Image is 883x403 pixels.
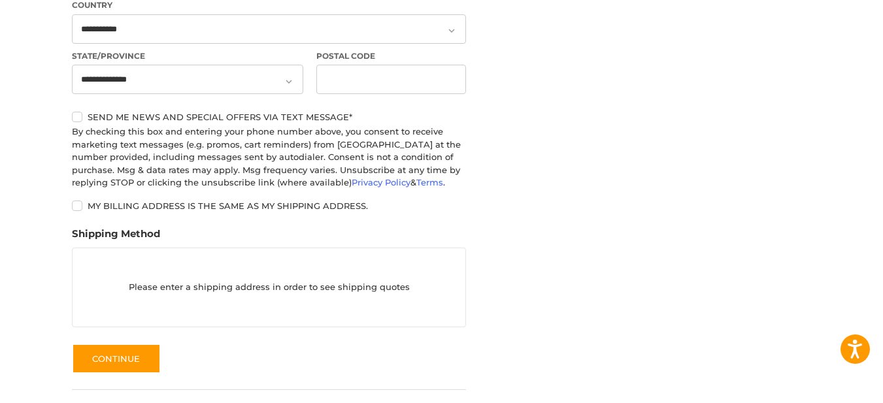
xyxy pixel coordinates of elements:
[72,227,160,248] legend: Shipping Method
[352,177,410,187] a: Privacy Policy
[72,201,466,211] label: My billing address is the same as my shipping address.
[72,112,466,122] label: Send me news and special offers via text message*
[775,368,883,403] iframe: Google Customer Reviews
[72,344,161,374] button: Continue
[316,50,467,62] label: Postal Code
[73,275,465,300] p: Please enter a shipping address in order to see shipping quotes
[72,125,466,189] div: By checking this box and entering your phone number above, you consent to receive marketing text ...
[72,50,303,62] label: State/Province
[416,177,443,187] a: Terms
